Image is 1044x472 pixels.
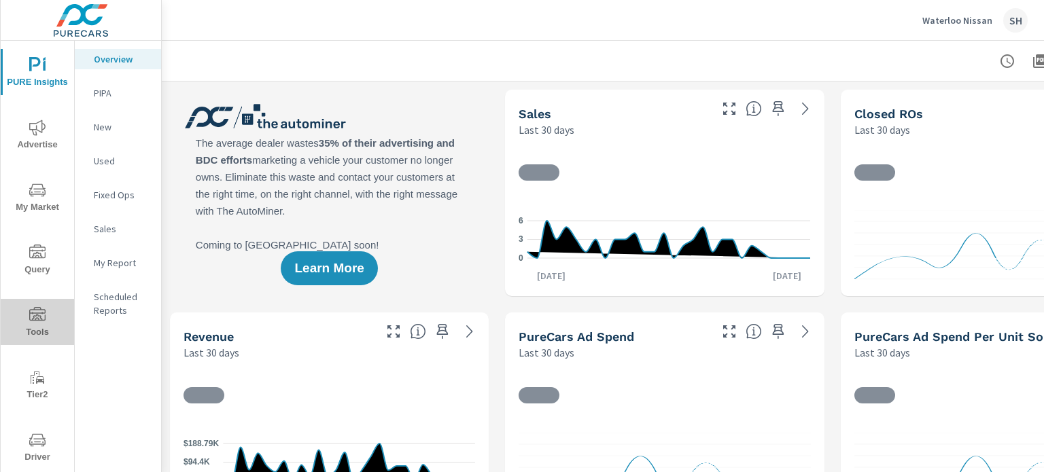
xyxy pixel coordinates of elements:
[746,101,762,117] span: Number of vehicles sold by the dealership over the selected date range. [Source: This data is sou...
[184,458,210,467] text: $94.4K
[854,344,910,361] p: Last 30 days
[1003,8,1028,33] div: SH
[94,154,150,168] p: Used
[5,182,70,215] span: My Market
[410,323,426,340] span: Total sales revenue over the selected date range. [Source: This data is sourced from the dealer’s...
[5,432,70,465] span: Driver
[94,222,150,236] p: Sales
[5,307,70,340] span: Tools
[294,262,364,274] span: Learn More
[5,57,70,90] span: PURE Insights
[718,321,740,342] button: Make Fullscreen
[854,107,923,121] h5: Closed ROs
[94,188,150,202] p: Fixed Ops
[94,86,150,100] p: PIPA
[94,290,150,317] p: Scheduled Reports
[718,98,740,120] button: Make Fullscreen
[432,321,453,342] span: Save this to your personalized report
[383,321,404,342] button: Make Fullscreen
[184,344,239,361] p: Last 30 days
[94,256,150,270] p: My Report
[795,321,816,342] a: See more details in report
[767,98,789,120] span: Save this to your personalized report
[767,321,789,342] span: Save this to your personalized report
[75,185,161,205] div: Fixed Ops
[763,269,811,283] p: [DATE]
[922,14,992,26] p: Waterloo Nissan
[184,329,234,344] h5: Revenue
[527,269,575,283] p: [DATE]
[519,253,523,263] text: 0
[75,83,161,103] div: PIPA
[94,120,150,134] p: New
[519,329,634,344] h5: PureCars Ad Spend
[519,344,574,361] p: Last 30 days
[75,117,161,137] div: New
[184,439,219,448] text: $188.79K
[75,151,161,171] div: Used
[519,107,551,121] h5: Sales
[854,122,910,138] p: Last 30 days
[459,321,481,342] a: See more details in report
[5,369,70,403] span: Tier2
[75,287,161,321] div: Scheduled Reports
[519,235,523,244] text: 3
[75,219,161,239] div: Sales
[5,244,70,278] span: Query
[75,253,161,273] div: My Report
[795,98,816,120] a: See more details in report
[519,216,523,225] text: 6
[746,323,762,340] span: Total cost of media for all PureCars channels for the selected dealership group over the selected...
[281,251,377,285] button: Learn More
[94,52,150,66] p: Overview
[5,120,70,153] span: Advertise
[519,122,574,138] p: Last 30 days
[75,49,161,69] div: Overview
